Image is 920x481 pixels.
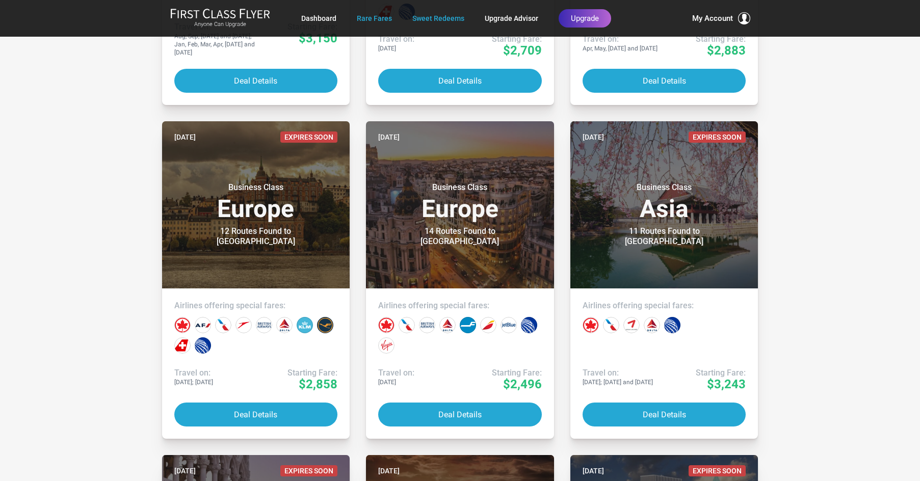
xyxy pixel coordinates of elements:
[600,182,728,193] small: Business Class
[460,317,476,333] div: Finnair
[317,317,333,333] div: Lufthansa
[559,9,611,28] a: Upgrade
[276,317,293,333] div: Delta Airlines
[195,317,211,333] div: Air France
[378,403,542,426] button: Deal Details
[174,465,196,476] time: [DATE]
[600,226,728,247] div: 11 Routes Found to [GEOGRAPHIC_DATA]
[583,182,746,221] h3: Asia
[174,131,196,143] time: [DATE]
[396,226,523,247] div: 14 Routes Found to [GEOGRAPHIC_DATA]
[301,9,336,28] a: Dashboard
[170,8,270,19] img: First Class Flyer
[378,465,400,476] time: [DATE]
[297,317,313,333] div: KLM
[570,121,758,439] a: [DATE]Expires SoonBusiness ClassAsia11 Routes Found to [GEOGRAPHIC_DATA]Airlines offering special...
[174,337,191,354] div: Swiss
[366,121,554,439] a: [DATE]Business ClassEurope14 Routes Found to [GEOGRAPHIC_DATA]Airlines offering special fares:Tra...
[439,317,456,333] div: Delta Airlines
[603,317,619,333] div: American Airlines
[378,182,542,221] h3: Europe
[174,182,338,221] h3: Europe
[170,8,270,29] a: First Class FlyerAnyone Can Upgrade
[692,12,733,24] span: My Account
[689,131,746,143] span: Expires Soon
[235,317,252,333] div: Austrian Airlines‎
[399,317,415,333] div: American Airlines
[664,317,680,333] div: United
[378,317,395,333] div: Air Canada
[644,317,660,333] div: Delta Airlines
[692,12,750,24] button: My Account
[357,9,392,28] a: Rare Fares
[501,317,517,333] div: JetBlue
[480,317,496,333] div: Iberia
[215,317,231,333] div: American Airlines
[170,21,270,28] small: Anyone Can Upgrade
[378,131,400,143] time: [DATE]
[280,465,337,476] span: Expires Soon
[419,317,435,333] div: British Airways
[174,301,338,311] h4: Airlines offering special fares:
[689,465,746,476] span: Expires Soon
[412,9,464,28] a: Sweet Redeems
[174,403,338,426] button: Deal Details
[378,337,395,354] div: Virgin Atlantic
[195,337,211,354] div: United
[174,317,191,333] div: Air Canada
[583,69,746,93] button: Deal Details
[583,301,746,311] h4: Airlines offering special fares:
[583,131,604,143] time: [DATE]
[623,317,640,333] div: Asiana
[192,226,320,247] div: 12 Routes Found to [GEOGRAPHIC_DATA]
[378,301,542,311] h4: Airlines offering special fares:
[192,182,320,193] small: Business Class
[396,182,523,193] small: Business Class
[280,131,337,143] span: Expires Soon
[583,317,599,333] div: Air Canada
[174,69,338,93] button: Deal Details
[521,317,537,333] div: United
[583,403,746,426] button: Deal Details
[162,121,350,439] a: [DATE]Expires SoonBusiness ClassEurope12 Routes Found to [GEOGRAPHIC_DATA]Airlines offering speci...
[583,465,604,476] time: [DATE]
[256,317,272,333] div: British Airways
[485,9,538,28] a: Upgrade Advisor
[378,69,542,93] button: Deal Details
